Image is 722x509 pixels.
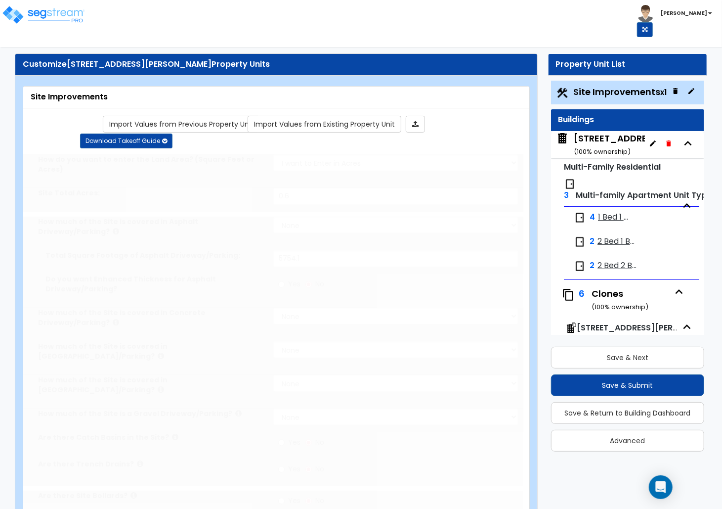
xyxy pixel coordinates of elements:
div: Clones [592,287,670,313]
span: Yes [288,279,300,289]
span: No [315,464,324,474]
input: Yes [278,496,285,507]
span: No [315,496,324,506]
label: How much of the Site is covered in [GEOGRAPHIC_DATA]/Parking? [38,375,266,395]
span: 3 [564,189,569,201]
label: How much of the Site is covered in [GEOGRAPHIC_DATA]/Parking? [38,341,266,361]
label: Are there Site Bollards? [38,491,266,501]
label: How much of the Site is covered in Concrete Driveway/Parking? [38,308,266,327]
span: No [315,279,324,289]
div: Property Unit List [556,59,699,70]
img: clone-building.svg [565,323,577,334]
span: Download Takeoff Guide [85,137,160,145]
input: No [305,437,312,448]
span: 2 [590,236,595,247]
label: Do you want Enhanced Thickness for Asphalt Driveway/Parking? [45,274,266,294]
img: door.png [574,260,586,272]
img: building.svg [556,132,569,145]
button: Save & Submit [551,374,704,396]
div: Buildings [558,114,697,126]
img: logo_pro_r.png [1,5,85,25]
small: ( 100 % ownership) [574,147,631,156]
button: Advanced [551,430,704,452]
small: Multi-Family Residential [564,161,661,173]
button: Save & Return to Building Dashboard [551,402,704,424]
b: [PERSON_NAME] [661,9,707,17]
label: How much of the Site is covered in Asphalt Driveway/Parking? [38,217,266,236]
a: Import the dynamic attribute values from previous properties. [103,116,260,133]
label: How much of the Site is a Gravel Driveway/Parking? [38,409,266,418]
span: 2 Bed 1 Bath [597,236,637,247]
label: Are there Trench Drains? [38,459,266,469]
i: click for more info! [113,319,119,326]
span: Site Improvements [574,86,667,98]
span: 1 Bed 1 Bath [598,212,629,223]
label: Total Square Footage of Asphalt Driveway/Parking: [45,250,266,260]
span: [STREET_ADDRESS][PERSON_NAME] [67,58,212,70]
div: Site Improvements [31,92,522,103]
i: click for more info! [113,228,119,235]
small: x1 [661,87,667,97]
i: click for more info! [130,492,137,499]
i: click for more info! [158,386,164,393]
span: Yes [288,496,300,506]
span: Yes [288,464,300,474]
span: 201 N. Willson Dr [577,322,722,333]
span: 4 [590,212,595,223]
img: Construction.png [556,87,569,99]
img: avatar.png [637,5,654,22]
small: ( 100 % ownership) [592,302,648,312]
img: door.png [574,236,586,248]
div: Customize Property Units [23,59,530,70]
input: Yes [278,437,285,448]
span: 201 N. Willson Dr [556,132,645,157]
span: 2 [590,260,595,272]
i: click for more info! [172,433,178,441]
input: Yes [278,279,285,290]
a: Import the dynamic attribute values from existing properties. [248,116,401,133]
span: No [315,437,324,447]
img: clone.svg [562,288,575,301]
span: 2 Bed 2 Bath [597,260,637,272]
span: 6 [579,287,585,300]
label: How do you want to enter the Land Area? (Square Feet or Acres) [38,154,266,174]
img: door.png [564,178,576,190]
i: click for more info! [137,460,143,467]
input: Yes [278,464,285,475]
label: Site Total Acres: [38,188,266,198]
input: No [305,279,312,290]
span: Multi-family Apartment Unit Type [576,189,712,201]
a: Import the dynamic attributes value through Excel sheet [406,116,425,133]
input: No [305,496,312,507]
i: click for more info! [158,352,164,360]
i: click for more info! [235,410,242,417]
button: Download Takeoff Guide [80,134,172,148]
button: Save & Next [551,347,704,369]
span: Yes [288,437,300,447]
div: Open Intercom Messenger [649,475,673,499]
input: No [305,464,312,475]
label: Are there Catch Basins in the Site? [38,432,266,442]
img: door.png [574,212,586,224]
